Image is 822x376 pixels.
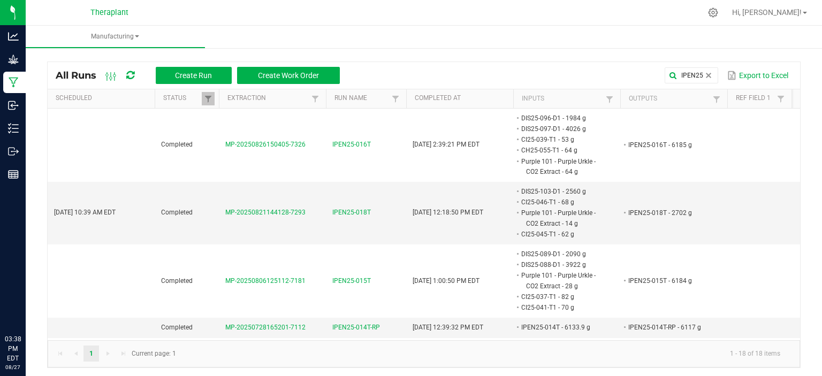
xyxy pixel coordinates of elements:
span: IPEN25-016T [332,140,371,150]
span: [DATE] 1:00:50 PM EDT [413,277,479,285]
iframe: Resource center unread badge [32,289,44,302]
li: CI25-039-T1 - 53 g [520,134,604,145]
span: [DATE] 10:39 AM EDT [54,209,116,216]
span: MP-20250821144128-7293 [225,209,306,216]
span: Completed [161,324,193,331]
a: ExtractionSortable [227,94,308,103]
span: Completed [161,141,193,148]
a: Filter [710,93,723,106]
a: Manufacturing [26,26,205,48]
a: Filter [202,92,215,105]
li: CH25-055-T1 - 64 g [520,145,604,156]
th: Inputs [513,89,620,109]
inline-svg: Reports [8,169,19,180]
th: Outputs [620,89,727,109]
span: IPEN25-015T [332,276,371,286]
li: IPEN25-014T - 6133.9 g [520,322,604,333]
li: DIS25-103-D1 - 2560 g [520,186,604,197]
inline-svg: Manufacturing [8,77,19,88]
a: ScheduledSortable [56,94,150,103]
a: Completed AtSortable [415,94,509,103]
input: Search by Run Name, Extraction, Machine, or Lot Number [665,67,718,83]
span: MP-20250806125112-7181 [225,277,306,285]
span: Theraplant [90,8,128,17]
span: Manufacturing [26,32,205,41]
a: Filter [774,92,787,105]
a: Filter [309,92,322,105]
span: MP-20250826150405-7326 [225,141,306,148]
span: Hi, [PERSON_NAME]! [732,8,802,17]
p: 03:38 PM EDT [5,334,21,363]
span: clear [704,71,713,80]
span: Create Run [175,71,212,80]
li: CI25-045-T1 - 62 g [520,229,604,240]
li: DIS25-097-D1 - 4026 g [520,124,604,134]
a: Ref Field 1Sortable [736,94,774,103]
li: IPEN25-014T-RP - 6117 g [627,322,711,333]
button: Export to Excel [725,66,791,85]
span: Completed [161,209,193,216]
a: Filter [389,92,402,105]
li: DIS25-088-D1 - 3922 g [520,259,604,270]
li: Purple 101 - Purple Urkle - CO2 Extract - 64 g [520,156,604,177]
li: Purple 101 - Purple Urkle - CO2 Extract - 14 g [520,208,604,228]
span: IPEN25-018T [332,208,371,218]
a: StatusSortable [163,94,201,103]
div: All Runs [56,66,348,85]
li: DIS25-096-D1 - 1984 g [520,113,604,124]
kendo-pager-info: 1 - 18 of 18 items [182,345,789,363]
button: Create Work Order [237,67,340,84]
kendo-pager: Current page: 1 [48,340,800,367]
span: [DATE] 2:39:21 PM EDT [413,141,479,148]
a: Page 1 [83,346,99,362]
p: 08/27 [5,363,21,371]
li: Purple 101 - Purple Urkle - CO2 Extract - 28 g [520,270,604,291]
span: [DATE] 12:18:50 PM EDT [413,209,483,216]
span: Create Work Order [258,71,319,80]
li: CI25-037-T1 - 82 g [520,291,604,302]
div: Manage settings [706,7,720,18]
inline-svg: Grow [8,54,19,65]
span: [DATE] 12:39:32 PM EDT [413,324,483,331]
li: DIS25-089-D1 - 2090 g [520,249,604,259]
li: IPEN25-016T - 6185 g [627,140,711,150]
a: Run NameSortable [334,94,389,103]
span: Completed [161,277,193,285]
inline-svg: Analytics [8,31,19,42]
li: CI25-041-T1 - 70 g [520,302,604,313]
a: Filter [603,93,616,106]
inline-svg: Outbound [8,146,19,157]
li: IPEN25-015T - 6184 g [627,275,711,286]
button: Create Run [156,67,232,84]
inline-svg: Inbound [8,100,19,111]
li: CI25-046-T1 - 68 g [520,197,604,208]
span: MP-20250728165201-7112 [225,324,306,331]
li: IPEN25-018T - 2702 g [627,208,711,218]
iframe: Resource center [11,290,43,323]
inline-svg: Inventory [8,123,19,134]
span: IPEN25-014T-RP [332,323,380,333]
